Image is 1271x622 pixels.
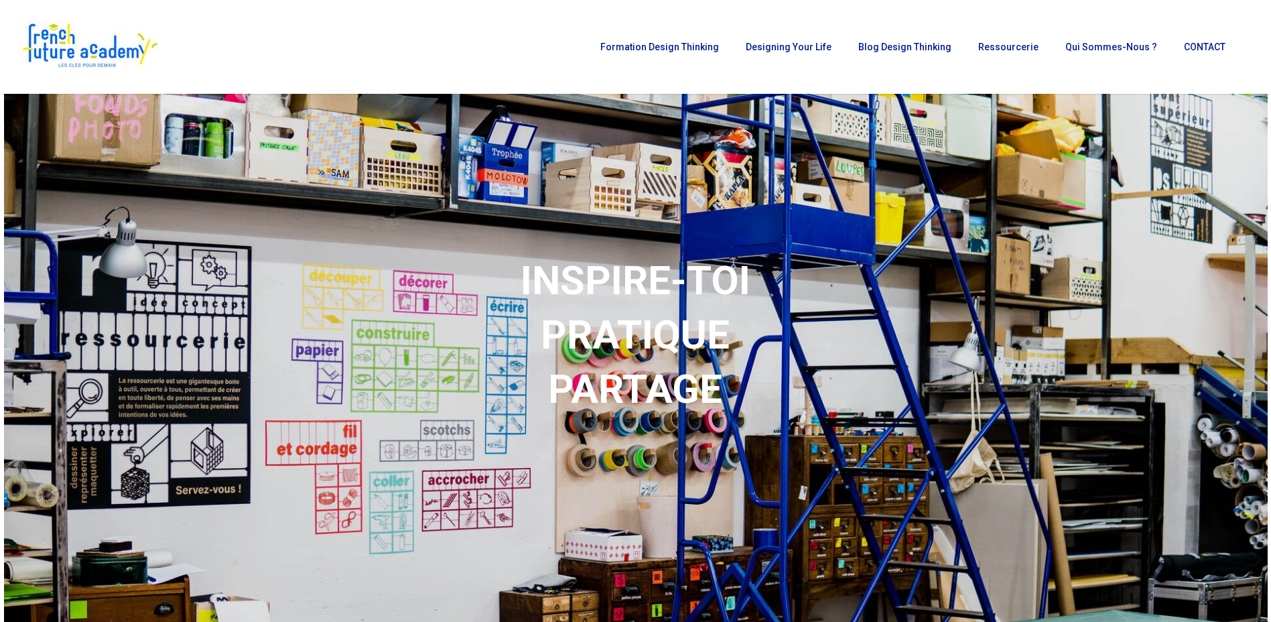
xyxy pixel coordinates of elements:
[1059,42,1164,52] a: Qui sommes-nous ?
[1065,42,1157,52] span: Qui sommes-nous ?
[858,42,951,52] span: Blog Design Thinking
[521,257,750,304] strong: INSPIRE-TOI
[739,42,838,52] a: Designing Your Life
[548,365,722,413] strong: PARTAGE
[600,42,719,52] span: Formation Design Thinking
[746,42,831,52] span: Designing Your Life
[852,42,958,52] a: Blog Design Thinking
[1184,42,1225,52] span: CONTACT
[978,42,1039,52] span: Ressourcerie
[541,311,730,359] strong: PRATIQUE
[594,42,726,52] a: Formation Design Thinking
[19,20,160,74] img: French Future Academy
[972,42,1045,52] a: Ressourcerie
[1177,42,1232,52] a: CONTACT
